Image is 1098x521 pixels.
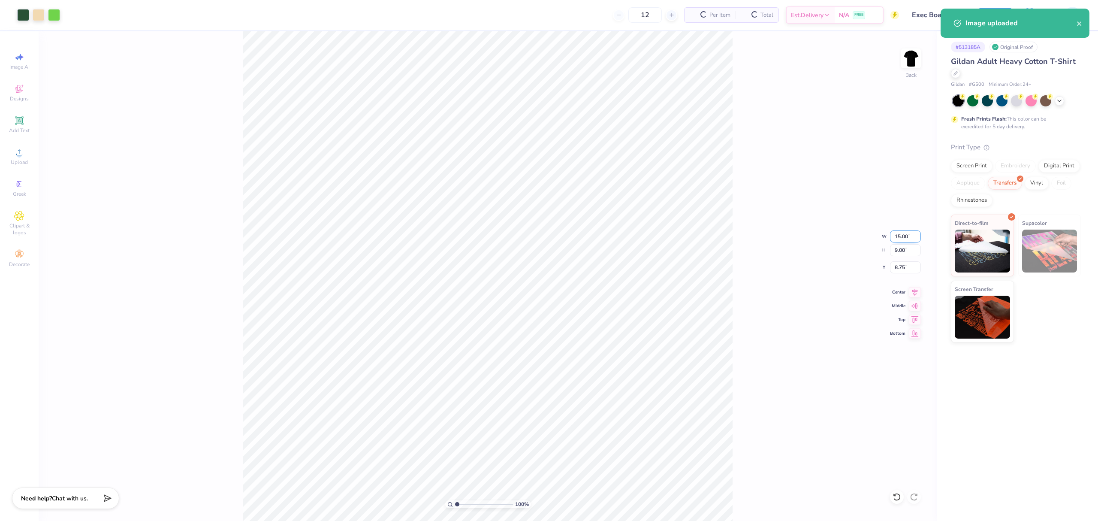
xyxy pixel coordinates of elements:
[955,218,989,227] span: Direct-to-film
[955,296,1010,339] img: Screen Transfer
[961,115,1067,130] div: This color can be expedited for 5 day delivery.
[515,500,529,508] span: 100 %
[9,127,30,134] span: Add Text
[709,11,730,20] span: Per Item
[989,81,1032,88] span: Minimum Order: 24 +
[628,7,662,23] input: – –
[1038,160,1080,173] div: Digital Print
[9,64,30,70] span: Image AI
[951,142,1081,152] div: Print Type
[890,330,905,336] span: Bottom
[791,11,823,20] span: Est. Delivery
[961,115,1007,122] strong: Fresh Prints Flash:
[13,191,26,197] span: Greek
[52,494,88,503] span: Chat with us.
[995,160,1036,173] div: Embroidery
[951,177,985,190] div: Applique
[890,317,905,323] span: Top
[955,285,993,294] span: Screen Transfer
[902,50,920,67] img: Back
[988,177,1022,190] div: Transfers
[1025,177,1049,190] div: Vinyl
[905,6,968,24] input: Untitled Design
[760,11,773,20] span: Total
[951,81,965,88] span: Gildan
[1077,18,1083,28] button: close
[21,494,52,503] strong: Need help?
[11,159,28,166] span: Upload
[951,160,992,173] div: Screen Print
[955,230,1010,273] img: Direct-to-film
[951,194,992,207] div: Rhinestones
[9,261,30,268] span: Decorate
[951,56,1076,67] span: Gildan Adult Heavy Cotton T-Shirt
[989,42,1038,52] div: Original Proof
[854,12,863,18] span: FREE
[890,303,905,309] span: Middle
[1051,177,1071,190] div: Foil
[839,11,849,20] span: N/A
[1022,230,1077,273] img: Supacolor
[4,222,34,236] span: Clipart & logos
[951,42,985,52] div: # 513185A
[10,95,29,102] span: Designs
[1022,218,1047,227] span: Supacolor
[890,289,905,295] span: Center
[969,81,984,88] span: # G500
[965,18,1077,28] div: Image uploaded
[905,71,917,79] div: Back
